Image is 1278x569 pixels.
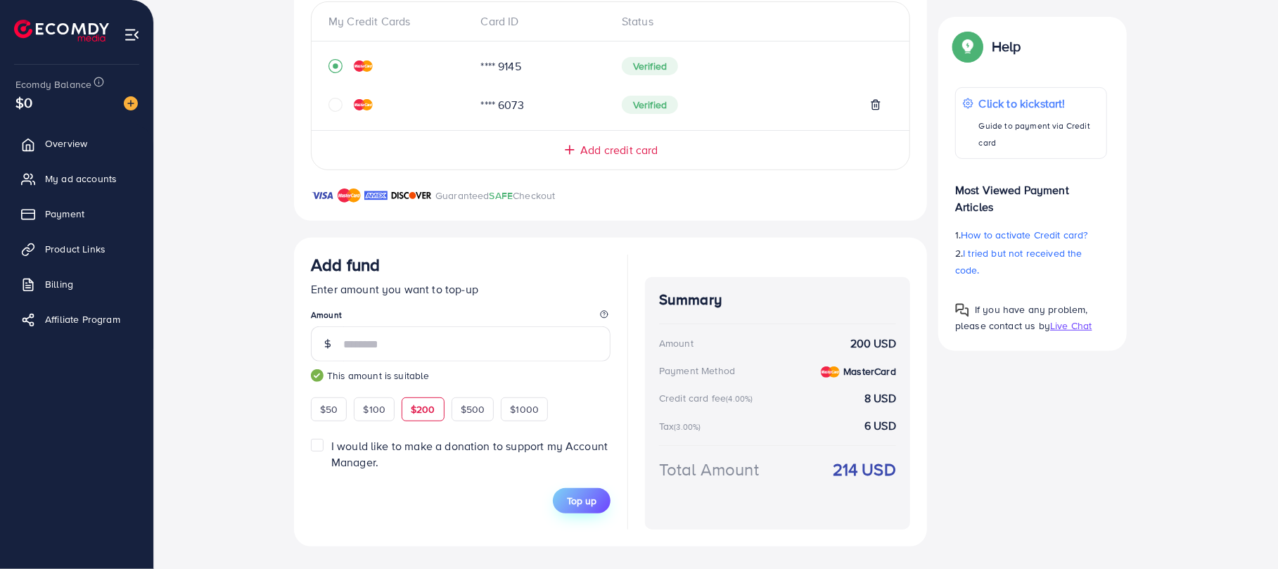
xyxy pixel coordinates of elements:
span: SAFE [490,188,513,203]
span: Overview [45,136,87,151]
h3: Add fund [311,255,380,275]
a: Payment [11,200,143,228]
p: Help [992,38,1021,55]
strong: MasterCard [843,364,896,378]
a: My ad accounts [11,165,143,193]
span: I would like to make a donation to support my Account Manager. [331,438,608,470]
small: (4.00%) [726,393,753,404]
img: credit [821,366,840,378]
span: Billing [45,277,73,291]
span: Product Links [45,242,106,256]
span: $0 [15,92,32,113]
div: Status [611,13,893,30]
img: credit [354,60,373,72]
img: brand [311,187,334,204]
img: Popup guide [955,303,969,317]
img: brand [391,187,432,204]
span: Affiliate Program [45,312,120,326]
img: image [124,96,138,110]
strong: 6 USD [864,418,896,434]
p: Guide to payment via Credit card [979,117,1099,151]
span: Top up [567,494,596,508]
a: Billing [11,270,143,298]
img: brand [364,187,388,204]
small: (3.00%) [674,421,701,433]
div: Total Amount [659,457,759,482]
p: 2. [955,245,1107,279]
img: menu [124,27,140,43]
div: Credit card fee [659,391,758,405]
div: Amount [659,336,694,350]
span: Verified [622,96,678,114]
div: Tax [659,419,705,433]
span: Live Chat [1050,319,1092,333]
span: $1000 [510,402,539,416]
legend: Amount [311,309,611,326]
span: I tried but not received the code. [955,246,1082,277]
span: How to activate Credit card? [961,228,1087,242]
span: $50 [320,402,338,416]
span: $100 [363,402,385,416]
button: Top up [553,488,611,513]
strong: 200 USD [850,335,896,352]
div: My Credit Cards [328,13,470,30]
img: credit [354,99,373,110]
span: Add credit card [580,142,658,158]
div: Card ID [470,13,611,30]
span: $500 [461,402,485,416]
span: My ad accounts [45,172,117,186]
a: Product Links [11,235,143,263]
p: Enter amount you want to top-up [311,281,611,298]
iframe: Chat [1218,506,1267,558]
img: guide [311,369,324,382]
p: Click to kickstart! [979,95,1099,112]
p: Most Viewed Payment Articles [955,170,1107,215]
a: Affiliate Program [11,305,143,333]
strong: 8 USD [864,390,896,407]
small: This amount is suitable [311,369,611,383]
p: Guaranteed Checkout [435,187,556,204]
span: Ecomdy Balance [15,77,91,91]
img: Popup guide [955,34,980,59]
a: Overview [11,129,143,158]
img: logo [14,20,109,41]
h4: Summary [659,291,896,309]
span: Verified [622,57,678,75]
span: Payment [45,207,84,221]
span: $200 [411,402,435,416]
div: Payment Method [659,364,735,378]
strong: 214 USD [833,457,896,482]
span: If you have any problem, please contact us by [955,302,1088,333]
p: 1. [955,226,1107,243]
img: brand [338,187,361,204]
svg: circle [328,98,343,112]
svg: record circle [328,59,343,73]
